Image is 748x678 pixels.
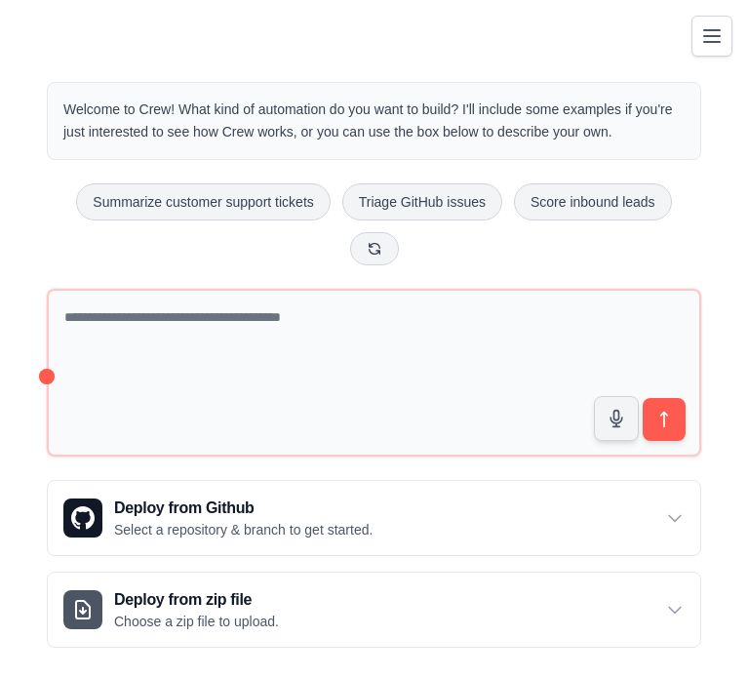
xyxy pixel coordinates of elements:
h3: Deploy from Github [114,497,373,520]
button: Toggle navigation [691,16,732,57]
button: Summarize customer support tickets [76,183,330,220]
h3: Deploy from zip file [114,588,279,612]
p: Choose a zip file to upload. [114,612,279,631]
p: Select a repository & branch to get started. [114,520,373,539]
p: Welcome to Crew! What kind of automation do you want to build? I'll include some examples if you'... [63,99,685,143]
button: Score inbound leads [514,183,672,220]
button: Triage GitHub issues [342,183,502,220]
